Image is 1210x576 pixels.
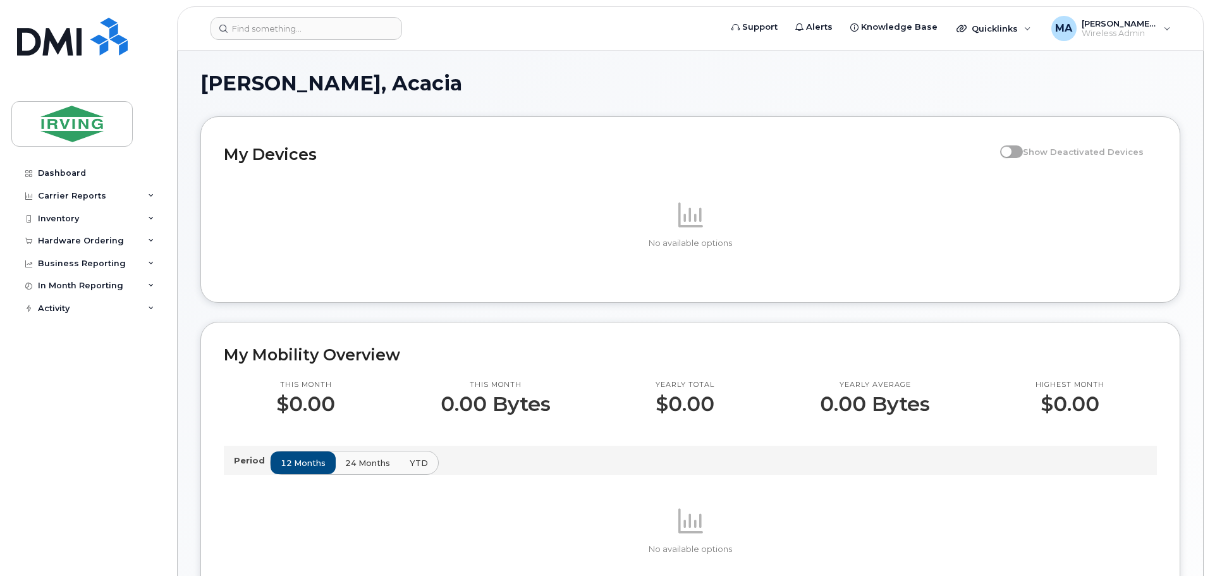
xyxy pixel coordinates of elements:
[345,457,390,469] span: 24 months
[1036,393,1104,415] p: $0.00
[234,455,270,467] p: Period
[820,380,930,390] p: Yearly average
[224,544,1157,555] p: No available options
[1036,380,1104,390] p: Highest month
[224,145,994,164] h2: My Devices
[410,457,428,469] span: YTD
[224,345,1157,364] h2: My Mobility Overview
[656,380,714,390] p: Yearly total
[200,74,462,93] span: [PERSON_NAME], Acacia
[441,393,551,415] p: 0.00 Bytes
[441,380,551,390] p: This month
[276,393,335,415] p: $0.00
[224,238,1157,249] p: No available options
[276,380,335,390] p: This month
[656,393,714,415] p: $0.00
[1023,147,1144,157] span: Show Deactivated Devices
[1000,140,1010,150] input: Show Deactivated Devices
[820,393,930,415] p: 0.00 Bytes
